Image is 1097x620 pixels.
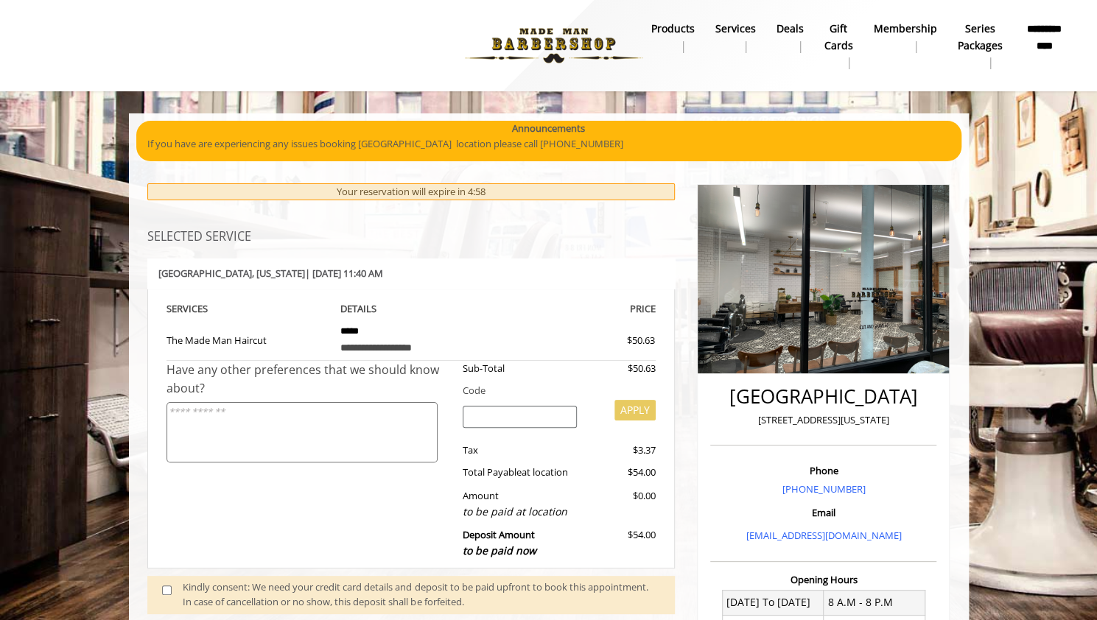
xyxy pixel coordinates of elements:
[588,488,656,520] div: $0.00
[813,18,863,73] a: Gift cardsgift cards
[714,386,933,407] h2: [GEOGRAPHIC_DATA]
[463,504,577,520] div: to be paid at location
[452,361,588,376] div: Sub-Total
[252,267,305,280] span: , [US_STATE]
[203,302,208,315] span: S
[147,136,950,152] p: If you have are experiencing any issues booking [GEOGRAPHIC_DATA] location please call [PHONE_NUM...
[957,21,1002,54] b: Series packages
[574,333,655,348] div: $50.63
[463,543,536,557] span: to be paid now
[588,361,656,376] div: $50.63
[452,383,656,398] div: Code
[167,300,330,317] th: SERVICE
[329,300,493,317] th: DETAILS
[651,21,694,37] b: products
[824,21,852,54] b: gift cards
[776,21,803,37] b: Deals
[746,529,901,542] a: [EMAIL_ADDRESS][DOMAIN_NAME]
[722,590,824,615] td: [DATE] To [DATE]
[452,488,588,520] div: Amount
[167,317,330,360] td: The Made Man Haircut
[863,18,947,57] a: MembershipMembership
[512,121,585,136] b: Announcements
[588,527,656,559] div: $54.00
[147,230,676,244] h3: SELECTED SERVICE
[765,18,813,57] a: DealsDeals
[452,465,588,480] div: Total Payable
[588,465,656,480] div: $54.00
[873,21,936,37] b: Membership
[710,574,936,585] h3: Opening Hours
[452,443,588,458] div: Tax
[714,412,933,428] p: [STREET_ADDRESS][US_STATE]
[158,267,383,280] b: [GEOGRAPHIC_DATA] | [DATE] 11:40 AM
[183,580,660,610] div: Kindly consent: We need your credit card details and deposit to be paid upfront to book this appo...
[614,400,656,420] button: APPLY
[640,18,704,57] a: Productsproducts
[588,443,656,458] div: $3.37
[782,482,865,496] a: [PHONE_NUMBER]
[452,5,655,86] img: Made Man Barbershop logo
[167,361,452,398] div: Have any other preferences that we should know about?
[714,465,933,476] h3: Phone
[704,18,765,57] a: ServicesServices
[714,507,933,518] h3: Email
[493,300,656,317] th: PRICE
[463,528,536,557] b: Deposit Amount
[147,183,676,200] div: Your reservation will expire in 4:58
[824,590,925,615] td: 8 A.M - 8 P.M
[715,21,755,37] b: Services
[522,465,568,479] span: at location
[947,18,1012,73] a: Series packagesSeries packages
